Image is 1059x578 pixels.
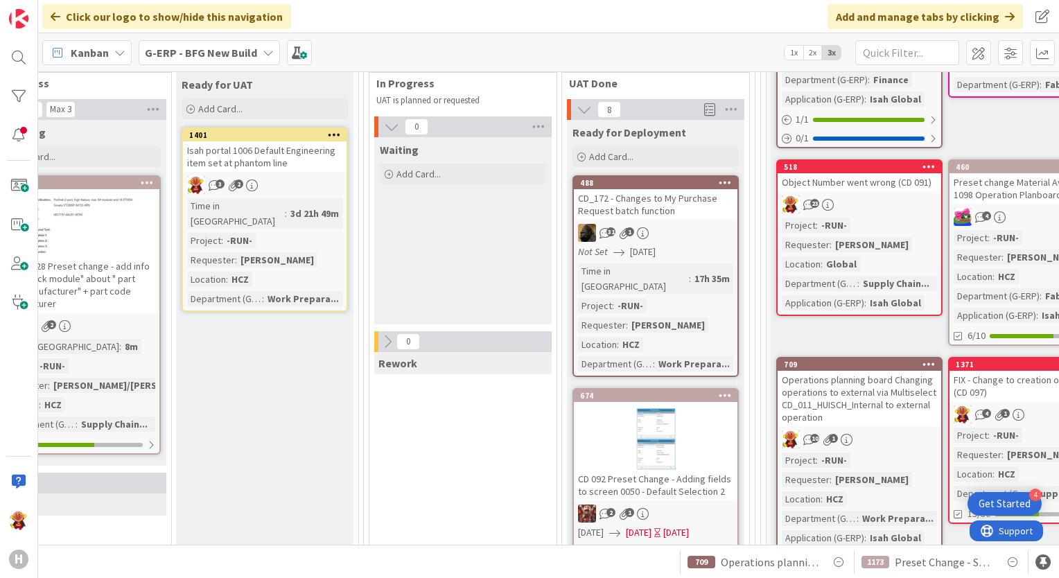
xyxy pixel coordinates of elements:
span: : [1040,288,1042,304]
div: -RUN- [990,230,1022,245]
span: 4 [982,211,991,220]
span: : [689,271,691,286]
div: Department (G-ERP) [782,276,857,291]
div: 674 [580,391,737,401]
div: Department (G-ERP) [954,486,1029,501]
span: Add Card... [198,103,243,115]
b: G-ERP - BFG New Build [145,46,257,60]
span: : [612,298,614,313]
span: 1 / 1 [796,112,809,127]
span: [DATE] [578,525,604,540]
div: ND [574,224,737,242]
span: : [857,276,859,291]
div: Add and manage tabs by clicking [828,4,1023,29]
div: Time in [GEOGRAPHIC_DATA] [187,198,285,229]
span: 2 [234,179,243,189]
div: 488 [580,178,737,188]
span: : [988,428,990,443]
div: HCZ [228,272,252,287]
div: 1401Isah portal 1006 Default Engineering item set at phantom line [183,129,347,172]
span: : [226,272,228,287]
span: 1x [785,46,803,60]
div: Location [954,269,992,284]
span: : [830,237,832,252]
img: LC [782,195,800,213]
div: -RUN- [223,233,256,248]
img: Visit kanbanzone.com [9,9,28,28]
div: 709 [778,358,941,371]
span: : [1001,447,1004,462]
div: 518Object Number went wrong (CD 091) [778,161,941,191]
div: H [9,550,28,569]
span: 2 [47,320,56,329]
span: 0 / 1 [796,131,809,146]
span: : [48,378,50,393]
span: 1 [625,508,634,517]
div: -RUN- [614,298,647,313]
div: Requester [782,237,830,252]
span: : [221,233,223,248]
a: 709Operations planning board Changing operations to external via Multiselect CD_011_HUISCH_Intern... [776,357,943,551]
span: 1 [625,227,634,236]
div: -RUN- [990,428,1022,443]
div: HCZ [995,466,1019,482]
div: Project [187,233,221,248]
div: 674CD 092 Preset Change - Adding fields to screen 0050 - Default Selection 2 [574,389,737,500]
span: Add Card... [589,150,633,163]
span: : [816,453,818,468]
span: : [821,491,823,507]
div: Project [782,218,816,233]
span: : [1029,486,1031,501]
div: Finance [870,72,912,87]
span: 2 [606,508,615,517]
div: HCZ [619,337,643,352]
span: : [864,91,866,107]
div: Isah portal 1006 Default Engineering item set at phantom line [183,141,347,172]
div: Click our logo to show/hide this navigation [42,4,291,29]
div: Isah Global [866,295,925,310]
span: : [617,337,619,352]
div: Department (G-ERP) [782,511,857,526]
span: : [262,291,264,306]
span: 1 [1001,409,1010,418]
span: : [119,339,121,354]
span: 3 [216,179,225,189]
div: Requester [578,317,626,333]
span: : [39,397,41,412]
div: Project [578,298,612,313]
span: 0 [396,333,420,350]
span: : [1001,249,1004,265]
span: Add Card... [396,168,441,180]
div: Time in [GEOGRAPHIC_DATA] [578,263,689,294]
div: LC [778,430,941,448]
div: -RUN- [818,453,850,468]
img: LC [782,430,800,448]
img: JK [954,208,972,226]
span: 6/10 [968,329,986,343]
div: 17h 35m [691,271,733,286]
span: : [857,511,859,526]
div: Object Number went wrong (CD 091) [778,173,941,191]
span: Rework [378,356,417,370]
div: Project [954,230,988,245]
div: LC [778,195,941,213]
div: [PERSON_NAME] [832,472,912,487]
input: Quick Filter... [855,40,959,65]
div: [PERSON_NAME]/[PERSON_NAME]... [50,378,216,393]
div: Requester [954,447,1001,462]
div: CD_172 - Changes to My Purchase Request batch function [574,189,737,220]
div: Application (G-ERP) [782,530,864,545]
span: : [653,356,655,371]
div: Project [954,428,988,443]
div: CD 092 Preset Change - Adding fields to screen 0050 - Default Selection 2 [574,470,737,500]
div: 1173 [861,556,889,568]
span: 4 [982,409,991,418]
div: Isah Global [866,530,925,545]
img: LC [954,405,972,423]
img: LC [187,176,205,194]
span: Ready for UAT [182,78,253,91]
div: JK [574,505,737,523]
img: ND [578,224,596,242]
div: Location [578,337,617,352]
span: 2x [803,46,822,60]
